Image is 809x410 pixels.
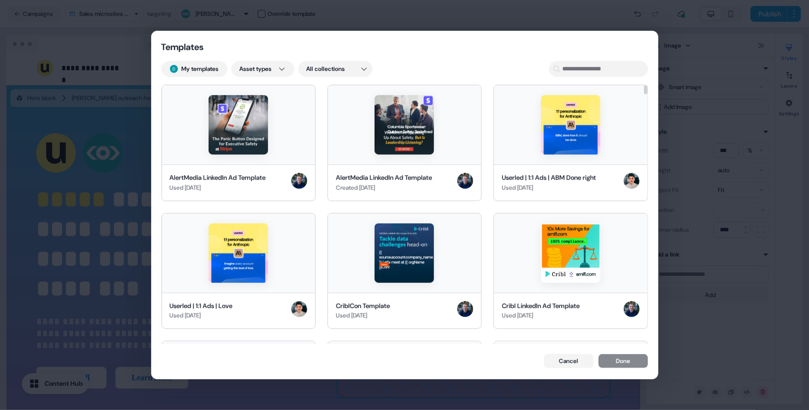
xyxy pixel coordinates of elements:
[307,64,345,74] span: All collections
[162,213,316,329] button: Userled | 1:1 Ads | LoveUserled | 1:1 Ads | LoveUsed [DATE]Vincent
[624,173,640,189] img: Vincent
[375,223,434,283] img: CriblCon Template
[327,213,482,329] button: CriblCon TemplateCriblCon TemplateUsed [DATE]James
[457,173,473,189] img: James
[624,301,640,317] img: James
[298,61,373,77] button: All collections
[541,223,600,283] img: Cribl LinkedIn Ad Template
[502,310,580,320] div: Used [DATE]
[336,173,432,183] div: AlertMedia LinkedIn Ad Template
[170,173,266,183] div: AlertMedia LinkedIn Ad Template
[291,173,307,189] img: James
[502,173,596,183] div: Userled | 1:1 Ads | ABM Done right
[170,301,233,311] div: Userled | 1:1 Ads | Love
[375,95,434,154] img: AlertMedia LinkedIn Ad Template
[493,213,647,329] button: Cribl LinkedIn Ad TemplateCribl LinkedIn Ad TemplateUsed [DATE]James
[493,85,647,201] button: Userled | 1:1 Ads | ABM Done rightUserled | 1:1 Ads | ABM Done rightUsed [DATE]Vincent
[336,310,390,320] div: Used [DATE]
[170,183,266,193] div: Used [DATE]
[336,301,390,311] div: CriblCon Template
[209,95,268,154] img: AlertMedia LinkedIn Ad Template
[162,41,261,53] div: Templates
[541,95,600,154] img: Userled | 1:1 Ads | ABM Done right
[502,183,596,193] div: Used [DATE]
[231,61,294,77] button: Asset types
[162,85,316,201] button: AlertMedia LinkedIn Ad TemplateAlertMedia LinkedIn Ad TemplateUsed [DATE]James
[502,301,580,311] div: Cribl LinkedIn Ad Template
[336,183,432,193] div: Created [DATE]
[170,310,233,320] div: Used [DATE]
[544,354,593,368] button: Cancel
[291,301,307,317] img: Vincent
[162,61,227,77] button: My templates
[327,85,482,201] button: AlertMedia LinkedIn Ad TemplateAlertMedia LinkedIn Ad TemplateCreated [DATE]James
[170,65,178,73] img: David
[457,301,473,317] img: James
[209,223,268,283] img: Userled | 1:1 Ads | Love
